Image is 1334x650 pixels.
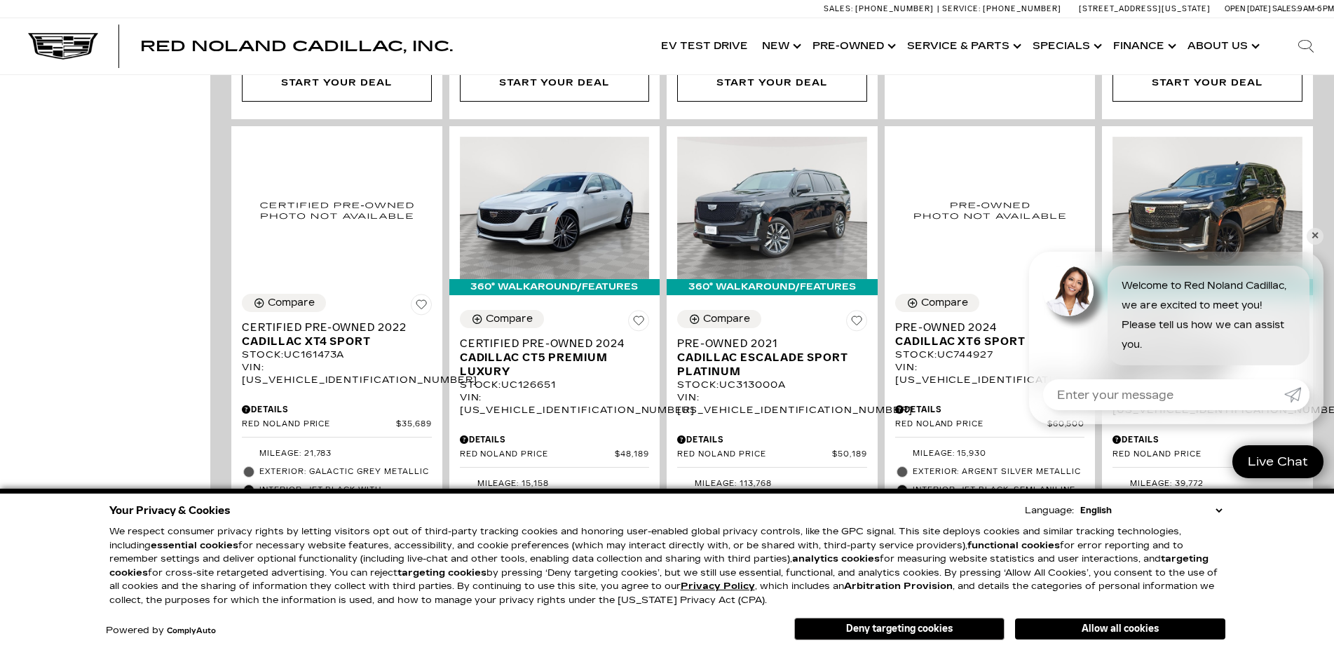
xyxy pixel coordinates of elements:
[615,449,649,460] span: $48,189
[167,627,216,635] a: ComplyAuto
[460,64,650,102] div: Start Your Deal
[677,449,832,460] span: Red Noland Price
[449,279,660,294] div: 360° WalkAround/Features
[895,348,1085,361] div: Stock : UC744927
[140,39,453,53] a: Red Noland Cadillac, Inc.
[242,294,326,312] button: Compare Vehicle
[1112,475,1302,493] li: Mileage: 39,772
[411,294,432,320] button: Save Vehicle
[677,391,867,417] div: VIN: [US_VEHICLE_IDENTIFICATION_NUMBER]
[460,449,615,460] span: Red Noland Price
[794,618,1005,640] button: Deny targeting cookies
[460,449,650,460] a: Red Noland Price $48,189
[824,5,937,13] a: Sales: [PHONE_NUMBER]
[1298,4,1334,13] span: 9 AM-6 PM
[1043,379,1284,410] input: Enter your message
[242,320,421,334] span: Certified Pre-Owned 2022
[703,313,750,325] div: Compare
[1112,449,1302,460] a: Red Noland Price $68,189
[460,337,639,351] span: Certified Pre-Owned 2024
[681,581,755,592] a: Privacy Policy
[281,75,392,90] div: Start Your Deal
[755,18,805,74] a: New
[396,419,432,430] span: $35,689
[677,379,867,391] div: Stock : UC313000A
[151,540,238,551] strong: essential cookies
[677,337,867,379] a: Pre-Owned 2021Cadillac Escalade Sport Platinum
[1112,137,1302,279] img: 2022 Cadillac Escalade Premium Luxury
[242,320,432,348] a: Certified Pre-Owned 2022Cadillac XT4 Sport
[1079,4,1211,13] a: [STREET_ADDRESS][US_STATE]
[242,64,432,102] div: Start Your Deal
[1232,445,1323,478] a: Live Chat
[106,626,216,635] div: Powered by
[1047,419,1085,430] span: $60,500
[109,501,231,520] span: Your Privacy & Cookies
[1241,454,1315,470] span: Live Chat
[895,320,1085,348] a: Pre-Owned 2024Cadillac XT6 Sport
[1026,18,1106,74] a: Specials
[242,361,432,386] div: VIN: [US_VEHICLE_IDENTIFICATION_NUMBER]
[895,137,1085,283] img: 2024 Cadillac XT6 Sport
[486,313,533,325] div: Compare
[937,5,1065,13] a: Service: [PHONE_NUMBER]
[259,465,432,479] span: Exterior: Galactic Grey Metallic
[242,334,421,348] span: Cadillac XT4 Sport
[499,75,610,90] div: Start Your Deal
[677,351,857,379] span: Cadillac Escalade Sport Platinum
[242,419,432,430] a: Red Noland Price $35,689
[268,297,315,309] div: Compare
[460,337,650,379] a: Certified Pre-Owned 2024Cadillac CT5 Premium Luxury
[242,403,432,416] div: Pricing Details - Certified Pre-Owned 2022 Cadillac XT4 Sport
[259,483,432,539] span: Interior: Jet Black with Cinnamon accents, Leather seating surfaces with mini-perforated inserts
[895,361,1085,386] div: VIN: [US_VEHICLE_IDENTIFICATION_NUMBER]
[855,4,934,13] span: [PHONE_NUMBER]
[28,33,98,60] img: Cadillac Dark Logo with Cadillac White Text
[1112,64,1302,102] div: Start Your Deal
[792,553,880,564] strong: analytics cookies
[460,310,544,328] button: Compare Vehicle
[140,38,453,55] span: Red Noland Cadillac, Inc.
[913,483,1085,525] span: Interior: Jet Black, Semi-Aniline Leather Seats with Chevron-Perforated inserts
[677,310,761,328] button: Compare Vehicle
[677,137,867,279] img: 2021 Cadillac Escalade Sport Platinum
[242,445,432,463] li: Mileage: 21,783
[895,419,1085,430] a: Red Noland Price $60,500
[677,475,867,493] li: Mileage: 113,768
[846,310,867,337] button: Save Vehicle
[895,419,1047,430] span: Red Noland Price
[716,75,827,90] div: Start Your Deal
[460,351,639,379] span: Cadillac CT5 Premium Luxury
[1272,4,1298,13] span: Sales:
[1015,618,1225,639] button: Allow all cookies
[677,449,867,460] a: Red Noland Price $50,189
[824,4,853,13] span: Sales:
[1108,266,1309,365] div: Welcome to Red Noland Cadillac, we are excited to meet you! Please tell us how we can assist you.
[109,525,1225,607] p: We respect consumer privacy rights by letting visitors opt out of third-party tracking cookies an...
[967,540,1060,551] strong: functional cookies
[1025,506,1074,515] div: Language:
[460,391,650,417] div: VIN: [US_VEHICLE_IDENTIFICATION_NUMBER]
[942,4,981,13] span: Service:
[983,4,1061,13] span: [PHONE_NUMBER]
[1152,75,1262,90] div: Start Your Deal
[628,310,649,337] button: Save Vehicle
[460,137,650,279] img: 2024 Cadillac CT5 Premium Luxury
[460,379,650,391] div: Stock : UC126651
[397,567,486,578] strong: targeting cookies
[677,64,867,102] div: Start Your Deal
[913,465,1085,479] span: Exterior: Argent Silver Metallic
[1077,503,1225,517] select: Language Select
[1180,18,1264,74] a: About Us
[895,445,1085,463] li: Mileage: 15,930
[460,475,650,493] li: Mileage: 15,158
[242,348,432,361] div: Stock : UC161473A
[900,18,1026,74] a: Service & Parts
[667,279,878,294] div: 360° WalkAround/Features
[677,433,867,446] div: Pricing Details - Pre-Owned 2021 Cadillac Escalade Sport Platinum
[1112,433,1302,446] div: Pricing Details - Pre-Owned 2022 Cadillac Escalade Premium Luxury
[832,449,867,460] span: $50,189
[460,433,650,446] div: Pricing Details - Certified Pre-Owned 2024 Cadillac CT5 Premium Luxury
[1043,266,1094,316] img: Agent profile photo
